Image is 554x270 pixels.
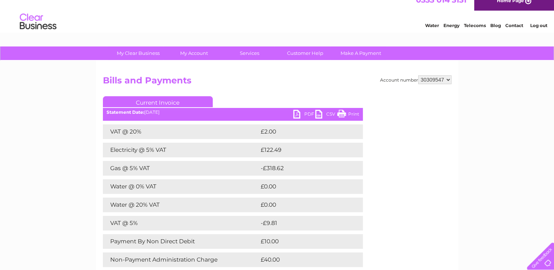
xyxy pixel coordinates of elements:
[530,31,547,37] a: Log out
[505,31,523,37] a: Contact
[107,109,144,115] b: Statement Date:
[259,234,348,249] td: £10.00
[103,179,259,194] td: Water @ 0% VAT
[380,75,451,84] div: Account number
[103,110,363,115] div: [DATE]
[108,46,168,60] a: My Clear Business
[103,75,451,89] h2: Bills and Payments
[416,4,466,13] a: 0333 014 3131
[315,110,337,120] a: CSV
[103,96,213,107] a: Current Invoice
[104,4,450,35] div: Clear Business is a trading name of Verastar Limited (registered in [GEOGRAPHIC_DATA] No. 3667643...
[219,46,280,60] a: Services
[164,46,224,60] a: My Account
[19,19,57,41] img: logo.png
[103,198,259,212] td: Water @ 20% VAT
[490,31,501,37] a: Blog
[464,31,486,37] a: Telecoms
[275,46,335,60] a: Customer Help
[259,216,347,230] td: -£9.81
[331,46,391,60] a: Make A Payment
[337,110,359,120] a: Print
[103,252,259,267] td: Non-Payment Administration Charge
[259,179,346,194] td: £0.00
[259,124,346,139] td: £2.00
[103,234,259,249] td: Payment By Non Direct Debit
[259,252,349,267] td: £40.00
[103,124,259,139] td: VAT @ 20%
[259,143,349,157] td: £122.49
[103,143,259,157] td: Electricity @ 5% VAT
[103,216,259,230] td: VAT @ 5%
[443,31,460,37] a: Energy
[259,161,350,176] td: -£318.62
[259,198,346,212] td: £0.00
[103,161,259,176] td: Gas @ 5% VAT
[425,31,439,37] a: Water
[293,110,315,120] a: PDF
